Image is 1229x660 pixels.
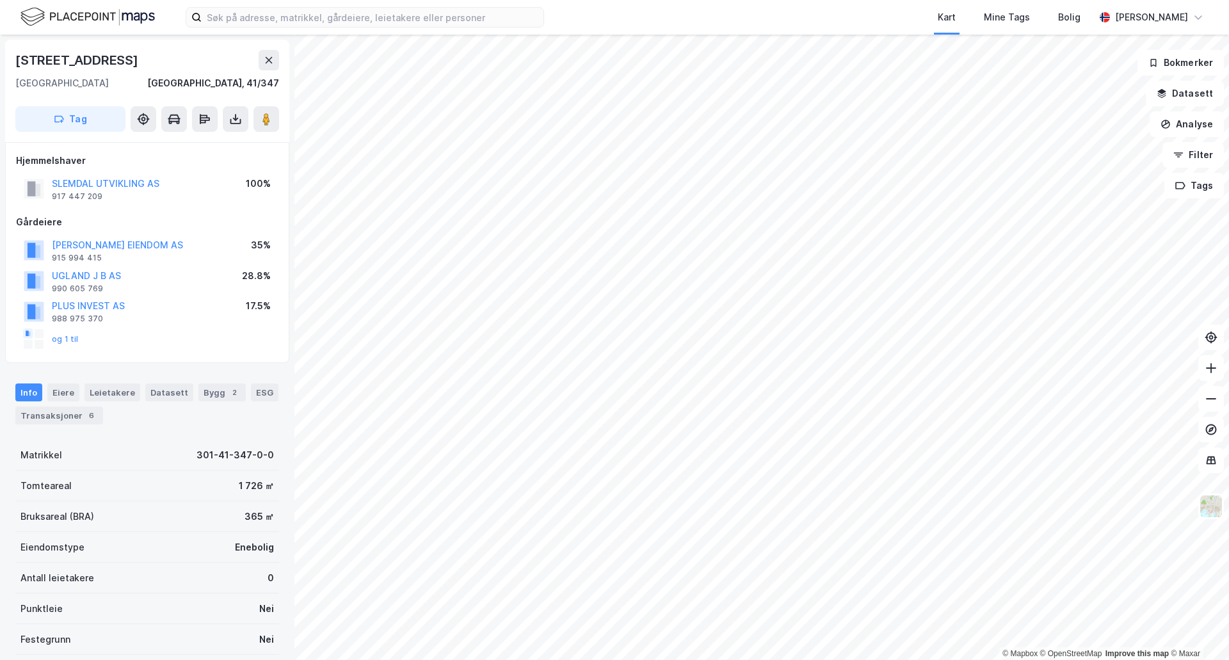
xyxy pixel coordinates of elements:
div: Datasett [145,383,193,401]
div: Punktleie [20,601,63,616]
button: Bokmerker [1137,50,1224,76]
div: [PERSON_NAME] [1115,10,1188,25]
div: Info [15,383,42,401]
div: 365 ㎡ [245,509,274,524]
div: Nei [259,632,274,647]
div: Mine Tags [984,10,1030,25]
div: 6 [85,409,98,422]
div: 917 447 209 [52,191,102,202]
div: Bruksareal (BRA) [20,509,94,524]
div: Enebolig [235,540,274,555]
div: [STREET_ADDRESS] [15,50,141,70]
div: ESG [251,383,278,401]
div: Transaksjoner [15,406,103,424]
div: [GEOGRAPHIC_DATA] [15,76,109,91]
div: 100% [246,176,271,191]
div: 35% [251,237,271,253]
div: Nei [259,601,274,616]
div: Hjemmelshaver [16,153,278,168]
input: Søk på adresse, matrikkel, gårdeiere, leietakere eller personer [202,8,543,27]
div: Matrikkel [20,447,62,463]
img: Z [1199,494,1223,519]
button: Analyse [1150,111,1224,137]
div: Eiendomstype [20,540,84,555]
div: 301-41-347-0-0 [197,447,274,463]
div: 17.5% [246,298,271,314]
div: 0 [268,570,274,586]
a: Mapbox [1002,649,1038,658]
div: 915 994 415 [52,253,102,263]
div: 28.8% [242,268,271,284]
a: Improve this map [1105,649,1169,658]
a: OpenStreetMap [1040,649,1102,658]
button: Datasett [1146,81,1224,106]
div: Bygg [198,383,246,401]
div: 1 726 ㎡ [239,478,274,494]
iframe: Chat Widget [1165,599,1229,660]
div: Kart [938,10,956,25]
div: 988 975 370 [52,314,103,324]
div: Gårdeiere [16,214,278,230]
div: 2 [228,386,241,399]
div: Eiere [47,383,79,401]
div: Festegrunn [20,632,70,647]
div: [GEOGRAPHIC_DATA], 41/347 [147,76,279,91]
div: Antall leietakere [20,570,94,586]
div: 990 605 769 [52,284,103,294]
div: Bolig [1058,10,1080,25]
img: logo.f888ab2527a4732fd821a326f86c7f29.svg [20,6,155,28]
div: Leietakere [84,383,140,401]
button: Tag [15,106,125,132]
button: Filter [1162,142,1224,168]
div: Tomteareal [20,478,72,494]
button: Tags [1164,173,1224,198]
